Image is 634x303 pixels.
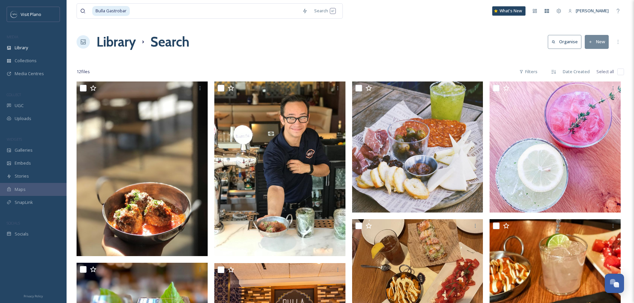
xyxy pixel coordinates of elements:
[77,81,208,256] img: Bulla Gastrobar - meatballs.jpg
[24,292,43,300] a: Privacy Policy
[576,8,609,14] span: [PERSON_NAME]
[565,4,612,17] a: [PERSON_NAME]
[24,294,43,298] span: Privacy Policy
[15,58,37,64] span: Collections
[492,6,526,16] a: What's New
[559,65,593,78] div: Date Created
[92,6,130,16] span: Bulla Gastrobar
[585,35,609,49] button: New
[352,81,483,213] img: dallas_ontherocks_Instagram_2656_ig_17889712589110146.jpg
[150,32,189,52] h1: Search
[596,69,614,75] span: Select all
[77,69,90,75] span: 12 file s
[15,199,33,206] span: SnapLink
[516,65,541,78] div: Filters
[15,147,33,153] span: Galleries
[311,4,339,17] div: Search
[15,45,28,51] span: Library
[15,160,31,166] span: Embeds
[11,11,17,18] img: images.jpeg
[97,32,136,52] a: Library
[7,221,20,226] span: SOCIALS
[490,81,621,213] img: juliadrinksagain_Instagram_2656_ig_17994580558317093.jpg
[21,11,41,17] span: Visit Plano
[15,231,29,237] span: Socials
[15,102,24,109] span: UGC
[15,186,26,193] span: Maps
[15,71,44,77] span: Media Centres
[7,137,22,142] span: WIDGETS
[214,81,345,256] img: Bulla Gastrobar - chef and meatballs.jpg
[605,274,624,293] button: Open Chat
[548,35,581,49] button: Organise
[7,92,21,97] span: COLLECT
[7,34,18,39] span: MEDIA
[15,115,31,122] span: Uploads
[15,173,29,179] span: Stories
